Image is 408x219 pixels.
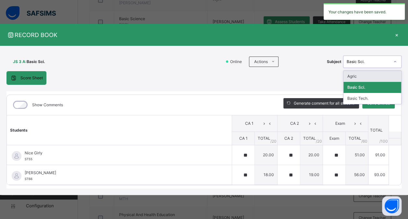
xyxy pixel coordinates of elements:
button: Open asap [382,196,402,216]
div: Your changes have been saved. [324,3,405,20]
div: Basic Sci. [347,59,389,65]
div: Agric [343,71,401,82]
span: Basic Sci. [27,59,45,65]
img: default.svg [12,151,21,161]
span: Students [10,128,28,133]
td: 18.00 [254,165,277,185]
span: Exam [328,121,352,126]
td: 91.00 [368,145,389,165]
th: TOTAL [368,115,389,145]
span: / 60 [361,138,367,144]
span: Generate comment for all student [294,100,354,106]
span: JS 3 A : [13,59,27,65]
span: ST55 [25,157,32,161]
span: ST66 [25,177,32,181]
span: [PERSON_NAME] [25,170,217,176]
label: Show Comments [32,102,63,108]
span: Online [229,59,246,65]
td: 51.00 [345,145,368,165]
span: CA 2 [282,121,307,126]
span: CA 2 [284,136,293,141]
span: TOTAL [257,136,270,141]
span: /100 [379,138,388,144]
td: 19.00 [300,165,323,185]
div: Basic Sci. [343,82,401,93]
span: / 20 [316,138,322,144]
td: 56.00 [345,165,368,185]
span: CA 1 [237,121,261,126]
span: Actions [254,59,268,65]
td: 20.00 [300,145,323,165]
span: Exam [329,136,339,141]
span: TOTAL [303,136,315,141]
td: 20.00 [254,145,277,165]
img: default.svg [12,171,21,181]
div: × [392,31,402,39]
span: / 20 [270,138,277,144]
div: Basic Tech. [343,93,401,104]
td: 93.00 [368,165,389,185]
span: Score Sheet [20,75,43,81]
span: RECORD BOOK [6,31,392,39]
span: Nice Girly [25,150,217,156]
span: CA 1 [239,136,247,141]
span: TOTAL [348,136,361,141]
span: Subject [327,59,341,65]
